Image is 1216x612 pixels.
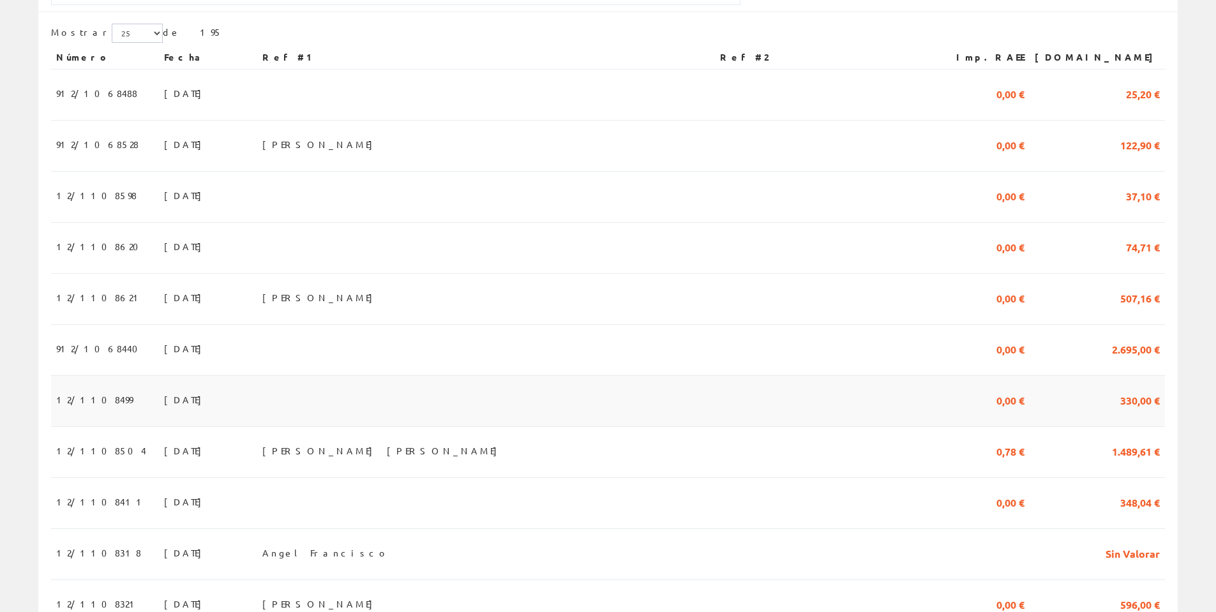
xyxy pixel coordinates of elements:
[56,82,137,104] span: 912/1068488
[715,46,935,69] th: Ref #2
[262,440,504,461] span: [PERSON_NAME] [PERSON_NAME]
[164,389,208,410] span: [DATE]
[1030,46,1165,69] th: [DOMAIN_NAME]
[164,542,208,563] span: [DATE]
[56,542,141,563] span: 12/1108318
[56,287,144,308] span: 12/1108621
[164,133,208,155] span: [DATE]
[1112,338,1160,359] span: 2.695,00 €
[164,440,208,461] span: [DATE]
[996,338,1025,359] span: 0,00 €
[164,82,208,104] span: [DATE]
[56,491,147,512] span: 12/1108411
[51,46,159,69] th: Número
[56,440,146,461] span: 12/1108504
[1120,287,1160,308] span: 507,16 €
[56,184,137,206] span: 12/1108598
[51,24,163,43] label: Mostrar
[934,46,1030,69] th: Imp.RAEE
[1120,389,1160,410] span: 330,00 €
[164,287,208,308] span: [DATE]
[996,491,1025,512] span: 0,00 €
[262,542,389,563] span: Angel Francisco
[164,184,208,206] span: [DATE]
[1120,133,1160,155] span: 122,90 €
[996,82,1025,104] span: 0,00 €
[1112,440,1160,461] span: 1.489,61 €
[164,491,208,512] span: [DATE]
[159,46,257,69] th: Fecha
[257,46,714,69] th: Ref #1
[996,133,1025,155] span: 0,00 €
[1126,184,1160,206] span: 37,10 €
[1126,235,1160,257] span: 74,71 €
[262,287,379,308] span: [PERSON_NAME]
[1126,82,1160,104] span: 25,20 €
[112,24,163,43] select: Mostrar
[262,133,379,155] span: [PERSON_NAME]
[996,287,1025,308] span: 0,00 €
[56,389,133,410] span: 12/1108499
[51,24,1165,46] div: de 195
[996,440,1025,461] span: 0,78 €
[56,133,139,155] span: 912/1068528
[164,235,208,257] span: [DATE]
[56,235,146,257] span: 12/1108620
[996,184,1025,206] span: 0,00 €
[1106,542,1160,563] span: Sin Valorar
[996,235,1025,257] span: 0,00 €
[1120,491,1160,512] span: 348,04 €
[164,338,208,359] span: [DATE]
[996,389,1025,410] span: 0,00 €
[56,338,146,359] span: 912/1068440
